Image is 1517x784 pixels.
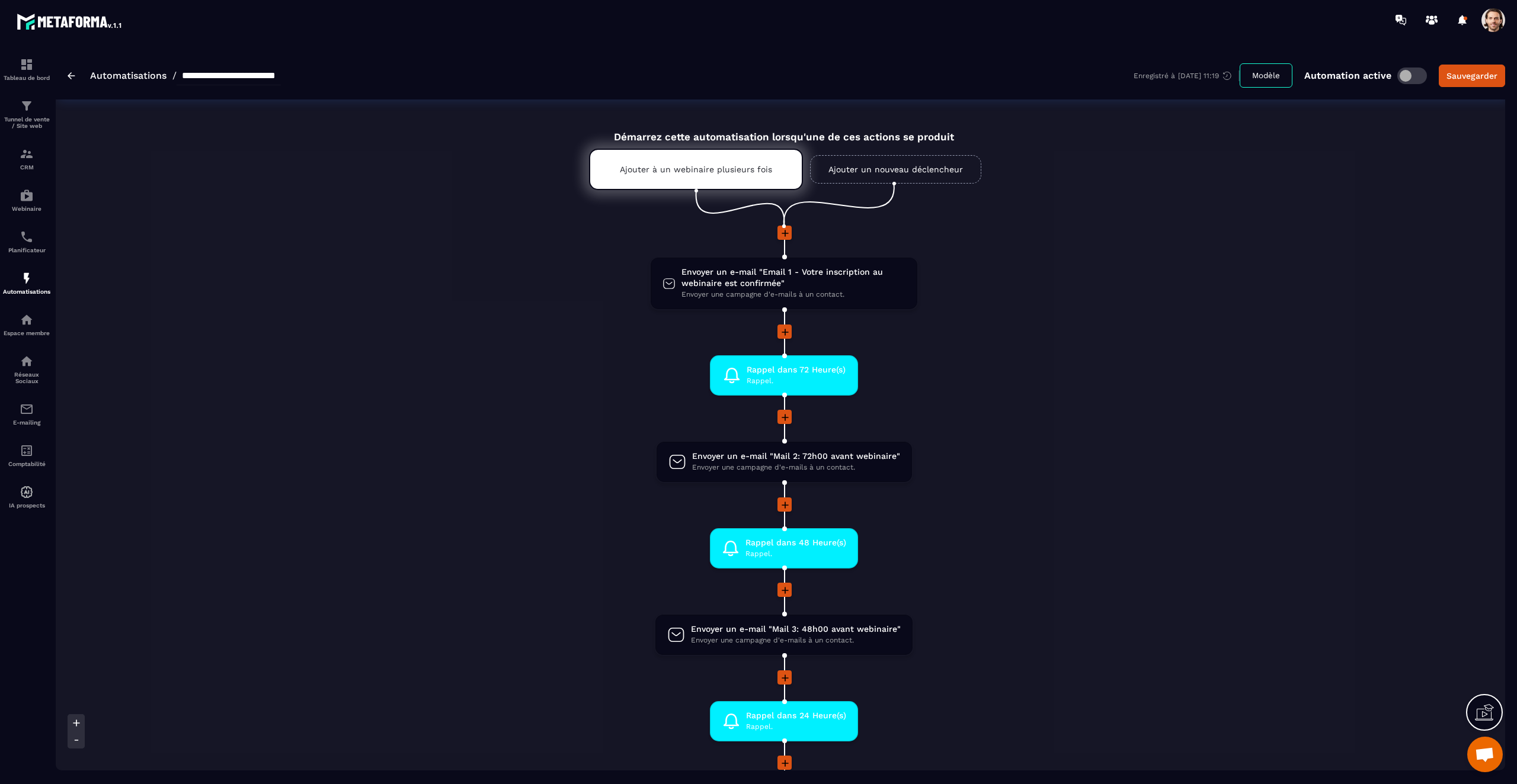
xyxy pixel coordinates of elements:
a: formationformationTunnel de vente / Site web [3,90,50,138]
a: Automatisations [90,70,167,81]
p: CRM [3,164,50,171]
img: automations [20,485,34,499]
img: formation [20,57,34,72]
a: formationformationCRM [3,138,50,179]
span: Envoyer une campagne d'e-mails à un contact. [691,635,901,646]
p: Tableau de bord [3,75,50,81]
a: Open chat [1467,737,1503,772]
p: Tunnel de vente / Site web [3,116,50,129]
div: Enregistré à [1134,70,1240,81]
img: social-network [20,354,34,368]
span: Rappel dans 72 Heure(s) [747,364,846,375]
span: Envoyer un e-mail "Email 1 - Votre inscription au webinaire est confirmée" [681,266,905,289]
span: / [172,70,177,81]
div: Démarrez cette automatisation lorsqu'une de ces actions se produit [559,117,1009,143]
p: IA prospects [3,502,50,509]
img: arrow [68,72,75,79]
p: Espace membre [3,330,50,336]
span: Rappel dans 24 Heure(s) [746,710,846,721]
img: automations [20,271,34,285]
p: E-mailing [3,419,50,426]
img: accountant [20,444,34,458]
span: Envoyer un e-mail "Mail 2: 72h00 avant webinaire" [692,451,900,462]
a: accountantaccountantComptabilité [3,435,50,476]
span: Envoyer un e-mail "Mail 3: 48h00 avant webinaire" [691,624,901,635]
button: Sauvegarder [1439,65,1505,87]
img: automations [20,313,34,327]
img: email [20,402,34,416]
img: automations [20,188,34,203]
span: Rappel. [747,375,846,387]
p: Planificateur [3,247,50,253]
span: Envoyer une campagne d'e-mails à un contact. [681,289,905,300]
img: formation [20,99,34,113]
a: emailemailE-mailing [3,393,50,435]
img: formation [20,147,34,161]
p: Ajouter à un webinaire plusieurs fois [620,165,772,174]
img: scheduler [20,230,34,244]
a: automationsautomationsAutomatisations [3,262,50,304]
span: Rappel dans 48 Heure(s) [745,537,846,548]
a: social-networksocial-networkRéseaux Sociaux [3,345,50,393]
a: automationsautomationsEspace membre [3,304,50,345]
span: Rappel. [745,548,846,560]
p: Réseaux Sociaux [3,371,50,384]
p: [DATE] 11:19 [1178,72,1219,80]
a: automationsautomationsWebinaire [3,179,50,221]
p: Webinaire [3,205,50,212]
div: Sauvegarder [1446,70,1497,82]
span: Envoyer une campagne d'e-mails à un contact. [692,462,900,473]
p: Automatisations [3,288,50,295]
p: Automation active [1304,70,1391,81]
p: Comptabilité [3,461,50,467]
a: schedulerschedulerPlanificateur [3,221,50,262]
button: Modèle [1240,63,1292,88]
a: formationformationTableau de bord [3,49,50,90]
a: Ajouter un nouveau déclencheur [810,155,981,184]
span: Rappel. [746,721,846,732]
img: logo [17,11,123,32]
